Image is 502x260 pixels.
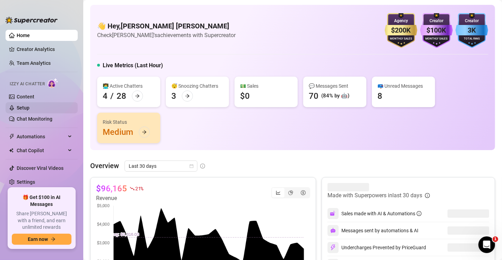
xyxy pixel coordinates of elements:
div: 3K [456,25,488,36]
img: gold-badge-CigiZidd.svg [385,13,417,48]
span: calendar [189,164,194,168]
span: thunderbolt [9,134,15,139]
div: 3 [171,90,176,102]
div: 4 [103,90,108,102]
article: Made with Superpowers in last 30 days [327,191,422,200]
a: Content [17,94,34,99]
img: blue-badge-DgoSNQY1.svg [456,13,488,48]
article: $96,165 [96,183,127,194]
span: info-circle [200,164,205,168]
div: 💵 Sales [240,82,292,90]
span: arrow-right [142,130,147,135]
img: Chat Copilot [9,148,14,153]
a: Discover Viral Videos [17,165,63,171]
span: Izzy AI Chatter [10,81,45,87]
div: Creator [420,18,453,24]
div: 😴 Snoozing Chatters [171,82,223,90]
span: Chat Copilot [17,145,66,156]
span: line-chart [276,190,281,195]
div: 💬 Messages Sent [309,82,361,90]
div: Sales made with AI & Automations [341,210,422,217]
span: arrow-right [135,94,140,98]
div: 8 [377,90,382,102]
a: Setup [17,105,29,111]
span: arrow-right [51,237,56,242]
span: 1 [493,236,498,242]
div: (84% by 🤖) [321,92,349,100]
div: 28 [117,90,126,102]
div: Total Fans [456,37,488,41]
a: Creator Analytics [17,44,72,55]
span: pie-chart [288,190,293,195]
div: Agency [385,18,417,24]
div: 70 [309,90,318,102]
h4: 👋 Hey, [PERSON_NAME] [PERSON_NAME] [97,21,236,31]
div: 👩‍💻 Active Chatters [103,82,155,90]
div: Messages sent by automations & AI [327,225,418,236]
div: 📪 Unread Messages [377,82,429,90]
div: Monthly Sales [420,37,453,41]
img: svg%3e [330,228,336,233]
div: $100K [420,25,453,36]
span: info-circle [425,193,430,198]
span: 21 % [135,185,143,192]
div: Undercharges Prevented by PriceGuard [327,242,426,253]
div: Risk Status [103,118,155,126]
img: svg%3e [330,244,336,251]
article: Overview [90,161,119,171]
h5: Live Metrics (Last Hour) [103,61,163,70]
span: info-circle [417,211,422,216]
span: Earn now [28,236,48,242]
span: arrow-right [185,94,190,98]
button: Earn nowarrow-right [12,234,71,245]
div: $0 [240,90,250,102]
img: purple-badge-B9DA21FR.svg [420,13,453,48]
img: AI Chatter [48,78,58,88]
div: Creator [456,18,488,24]
iframe: Intercom live chat [478,236,495,253]
div: Monthly Sales [385,37,417,41]
span: Share [PERSON_NAME] with a friend, and earn unlimited rewards [12,210,71,231]
span: dollar-circle [301,190,306,195]
div: $200K [385,25,417,36]
div: segmented control [271,187,310,198]
a: Home [17,33,30,38]
span: Last 30 days [129,161,193,171]
span: 🎁 Get $100 in AI Messages [12,194,71,208]
a: Settings [17,179,35,185]
img: logo-BBDzfeDw.svg [6,17,58,24]
a: Chat Monitoring [17,116,52,122]
img: svg%3e [330,210,336,217]
article: Check [PERSON_NAME]'s achievements with Supercreator [97,31,236,40]
span: fall [130,186,135,191]
span: Automations [17,131,66,142]
article: Revenue [96,194,143,202]
a: Team Analytics [17,60,51,66]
